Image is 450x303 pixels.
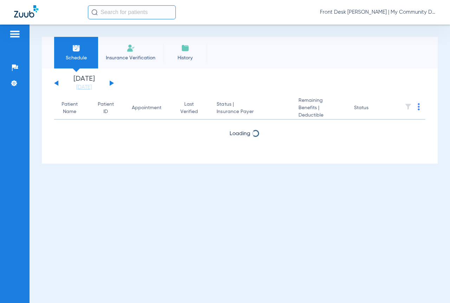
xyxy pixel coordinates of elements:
img: History [181,44,189,52]
img: filter.svg [405,103,412,110]
span: Insurance Payer [217,108,287,116]
div: Patient ID [97,101,121,116]
div: Appointment [132,104,168,112]
th: Status [348,97,396,120]
span: Loading [230,131,250,137]
input: Search for patients [88,5,176,19]
span: Front Desk [PERSON_NAME] | My Community Dental Centers [320,9,436,16]
li: [DATE] [63,75,105,91]
div: Patient Name [60,101,80,116]
div: Patient Name [60,101,86,116]
span: Schedule [59,54,93,61]
div: Appointment [132,104,161,112]
a: [DATE] [63,84,105,91]
img: hamburger-icon [9,30,20,38]
span: History [168,54,202,61]
span: Insurance Verification [103,54,158,61]
div: Last Verified [179,101,206,116]
img: Search Icon [91,9,98,15]
img: Zuub Logo [14,5,38,18]
span: Deductible [298,112,343,119]
div: Patient ID [97,101,114,116]
img: group-dot-blue.svg [418,103,420,110]
img: Schedule [72,44,81,52]
th: Status | [211,97,292,120]
div: Last Verified [179,101,199,116]
th: Remaining Benefits | [293,97,348,120]
img: Manual Insurance Verification [127,44,135,52]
